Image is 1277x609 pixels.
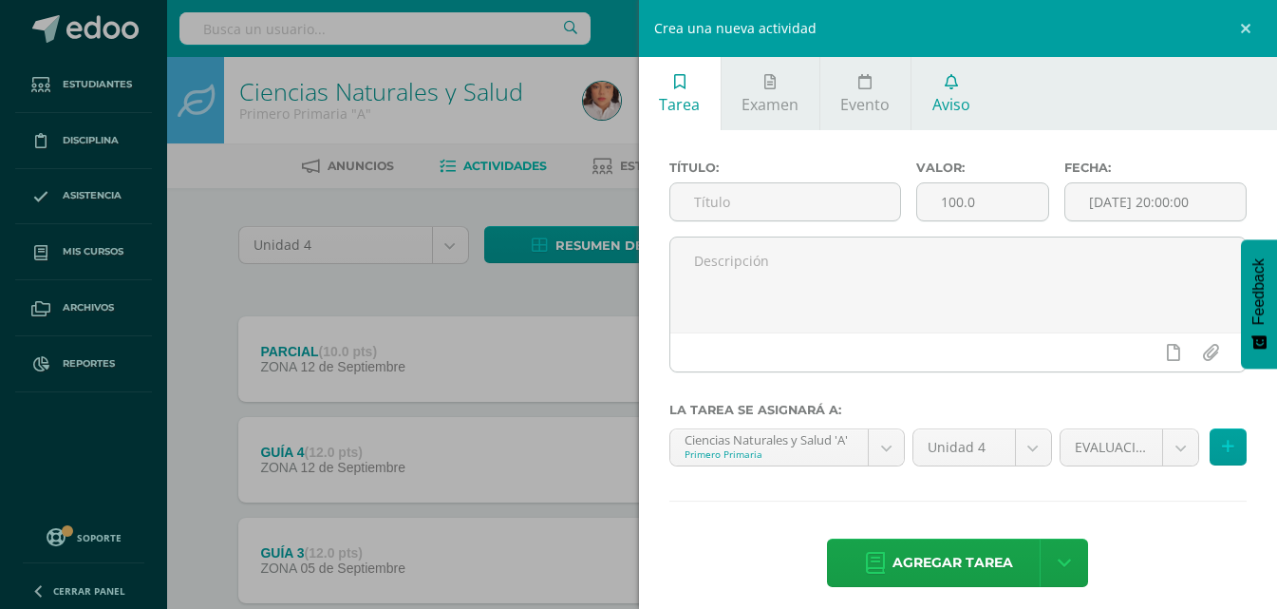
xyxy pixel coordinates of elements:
a: Evento [820,57,911,130]
span: Unidad 4 [928,429,1000,466]
span: Evento [840,94,890,115]
label: Valor: [916,161,1049,175]
a: EVALUACIÓN (30.0pts) [1061,429,1199,466]
input: Puntos máximos [917,183,1048,220]
span: Agregar tarea [892,540,1013,586]
span: Feedback [1250,258,1268,325]
span: Tarea [659,94,700,115]
a: Ciencias Naturales y Salud 'A'Primero Primaria [670,429,905,466]
span: Aviso [932,94,970,115]
input: Fecha de entrega [1065,183,1246,220]
label: Fecha: [1064,161,1247,175]
a: Examen [722,57,819,130]
a: Tarea [639,57,721,130]
button: Feedback - Mostrar encuesta [1241,239,1277,369]
input: Título [670,183,900,220]
div: Ciencias Naturales y Salud 'A' [685,429,854,447]
span: Examen [742,94,798,115]
a: Unidad 4 [913,429,1050,466]
label: Título: [669,161,901,175]
label: La tarea se asignará a: [669,403,1248,417]
div: Primero Primaria [685,447,854,461]
a: Aviso [911,57,990,130]
span: EVALUACIÓN (30.0pts) [1075,429,1149,466]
